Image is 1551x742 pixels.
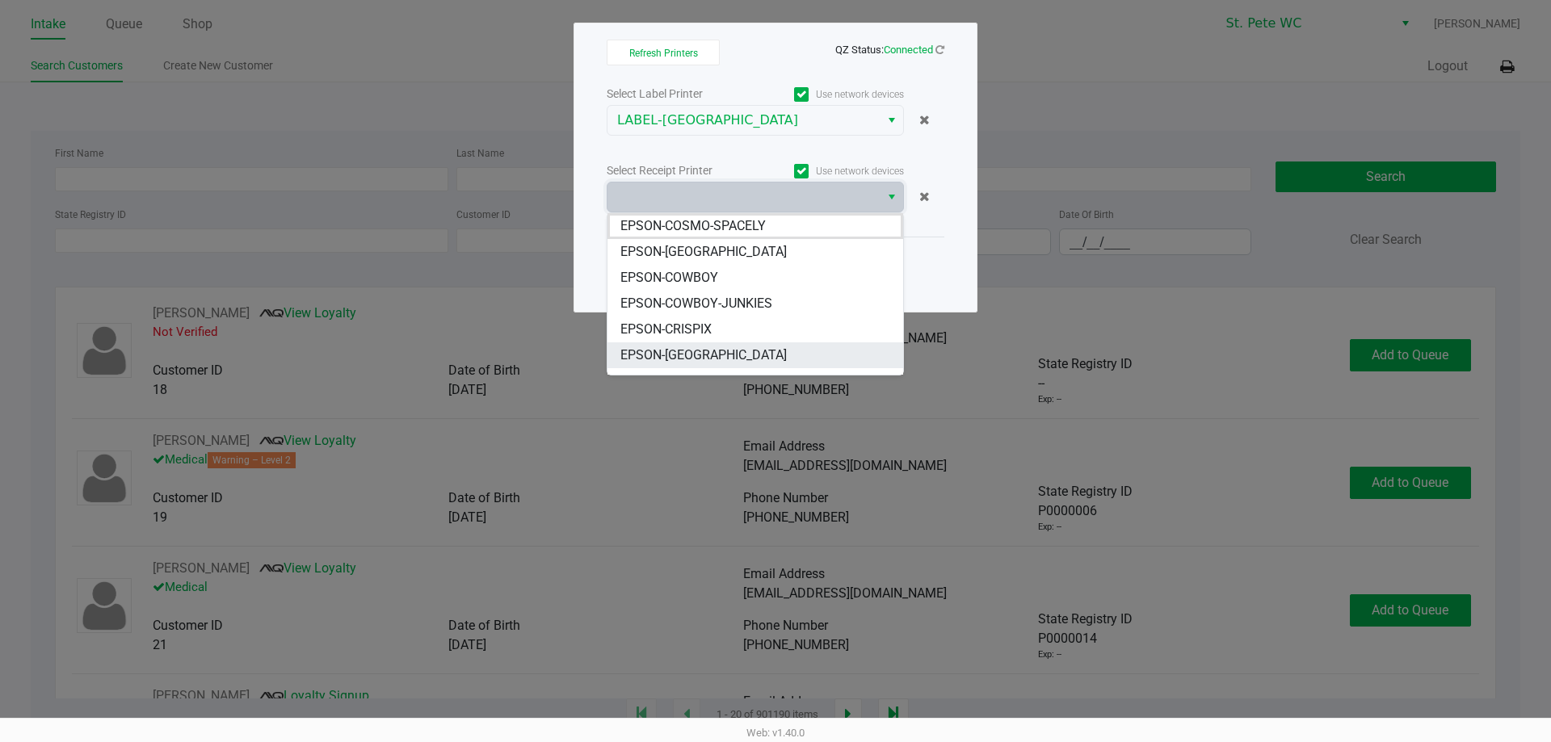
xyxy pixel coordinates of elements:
span: EPSON-[GEOGRAPHIC_DATA] [620,346,787,365]
span: EPSON-COWBOY [620,268,718,287]
button: Refresh Printers [607,40,720,65]
span: EPSON-COSMO-SPACELY [620,216,766,236]
span: EPSON-COWBOY-JUNKIES [620,294,772,313]
span: QZ Status: [835,44,944,56]
label: Use network devices [755,87,904,102]
span: Connected [884,44,933,56]
span: LABEL-[GEOGRAPHIC_DATA] [617,111,870,130]
span: EPSON-CRISPIX [620,320,712,339]
div: Select Receipt Printer [607,162,755,179]
button: Select [880,106,903,135]
span: Refresh Printers [629,48,698,59]
button: Select [880,182,903,212]
div: Select Label Printer [607,86,755,103]
label: Use network devices [755,164,904,178]
span: Web: v1.40.0 [746,727,805,739]
span: EPSON-CROOKEDX [620,371,731,391]
span: EPSON-[GEOGRAPHIC_DATA] [620,242,787,262]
